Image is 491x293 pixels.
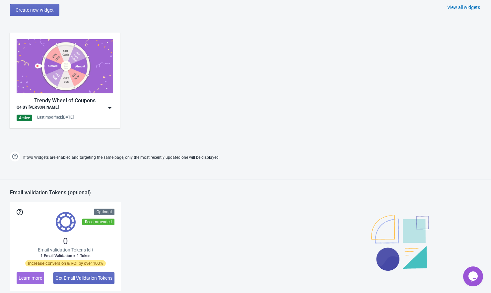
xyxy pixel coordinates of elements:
button: Learn more [17,272,44,284]
button: Create new widget [10,4,59,16]
div: Optional [94,209,114,215]
span: 0 [63,236,68,246]
div: Recommended [82,219,114,225]
div: View all widgets [447,4,480,11]
span: Learn more [19,275,42,281]
img: help.png [10,151,20,161]
span: Get Email Validation Tokens [55,275,112,281]
img: trendy_game.png [17,39,113,93]
div: Q4 BY [PERSON_NAME] [17,105,59,111]
span: 1 Email Validation = 1 Token [40,253,91,258]
img: dropdown.png [106,105,113,111]
div: Last modified: [DATE] [37,115,74,120]
span: If two Widgets are enabled and targeting the same page, only the most recently updated one will b... [23,152,220,163]
button: Get Email Validation Tokens [53,272,114,284]
span: Create new widget [16,7,54,13]
iframe: chat widget [463,266,484,286]
img: illustration.svg [371,215,429,271]
div: Active [17,115,32,121]
span: Increase conversion & ROI by over 100% [25,260,106,266]
span: Email validation Tokens left [38,246,94,253]
img: tokens.svg [56,212,76,232]
div: Trendy Wheel of Coupons [17,97,113,105]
